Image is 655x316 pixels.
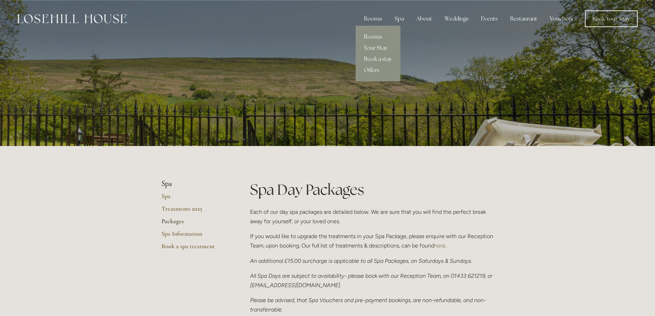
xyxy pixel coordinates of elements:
[356,54,400,65] a: Book a stay
[585,10,638,27] a: Book Your Stay
[250,179,494,200] h1: Spa Day Packages
[250,273,494,289] em: All Spa Days are subject to availability- please book with our Reception Team, on 01433 621219, o...
[161,192,228,205] a: Spa
[161,179,228,188] li: Spa
[439,12,474,26] div: Weddings
[475,12,503,26] div: Events
[358,12,388,26] div: Rooms
[161,230,228,242] a: Spa Information
[411,12,438,26] div: About
[389,12,409,26] div: Spa
[356,31,400,42] a: Rooms
[434,242,445,249] a: here
[17,14,127,23] img: Losehill House
[505,12,543,26] div: Restaurant
[161,205,228,217] a: Treatments 2025
[356,42,400,54] a: Your Stay
[356,65,400,76] a: Offers
[544,12,579,26] a: Vouchers
[161,217,228,230] a: Packages
[250,258,472,264] em: An additional £15.00 surcharge is applicable to all Spa Packages, on Saturdays & Sundays.
[161,242,228,255] a: Book a spa treatment
[250,297,486,313] em: Please be advised, that Spa Vouchers and pre-payment bookings, are non-refundable, and non-transf...
[250,232,494,250] p: If you would like to upgrade the treatments in your Spa Package, please enquire with our Receptio...
[250,207,494,226] p: Each of our day spa packages are detailed below. We are sure that you will find the perfect break...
